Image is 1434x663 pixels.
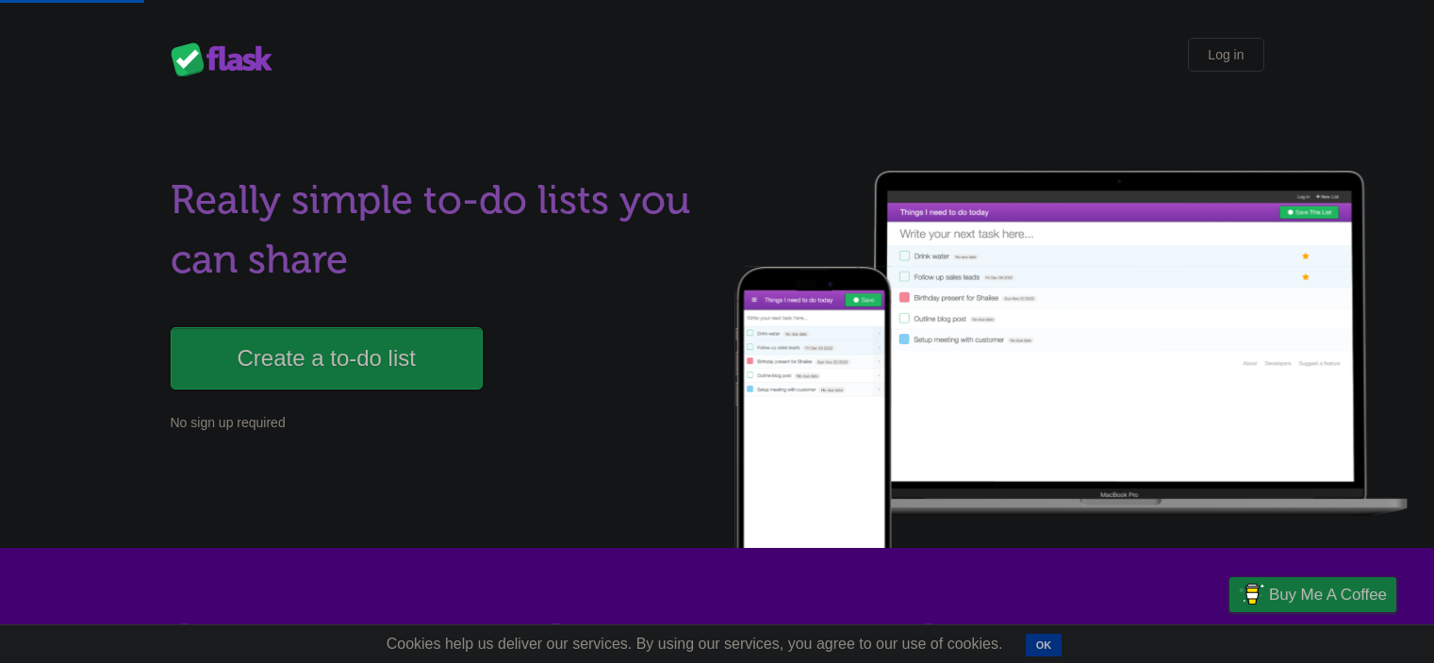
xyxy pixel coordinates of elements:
span: Buy me a coffee [1269,578,1387,611]
h2: Access from any device. [915,623,1263,649]
img: Buy me a coffee [1239,578,1264,610]
h2: No sign up. Nothing to install. [171,623,519,649]
h2: Share lists with ease. [542,623,891,649]
div: Flask Lists [171,42,284,76]
h1: Really simple to-do lists you can share [171,171,706,290]
a: Buy me a coffee [1229,577,1396,612]
a: Create a to-do list [171,327,483,390]
p: No sign up required [171,413,706,433]
span: Cookies help us deliver our services. By using our services, you agree to our use of cookies. [368,625,1022,663]
a: Log in [1188,38,1263,72]
button: OK [1026,634,1063,656]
